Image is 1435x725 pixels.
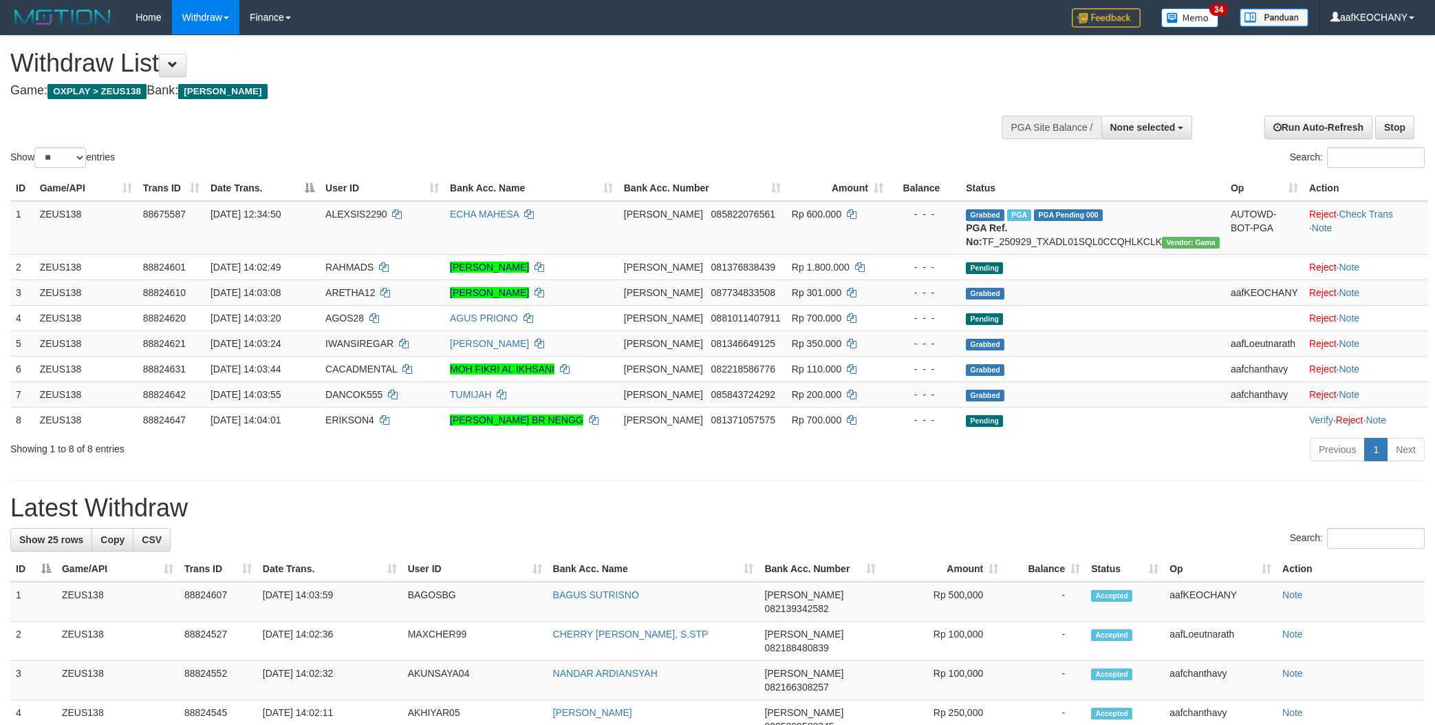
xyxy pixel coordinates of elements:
a: Verify [1309,414,1333,425]
th: Trans ID: activate to sort column ascending [179,556,257,582]
th: ID: activate to sort column descending [10,556,56,582]
a: Reject [1309,389,1337,400]
a: 1 [1364,438,1388,461]
h4: Game: Bank: [10,84,943,98]
h1: Latest Withdraw [10,494,1425,522]
td: 6 [10,356,34,381]
td: · · [1304,407,1428,432]
img: Button%20Memo.svg [1161,8,1219,28]
span: Copy 0881011407911 to clipboard [711,313,781,324]
span: [DATE] 14:03:08 [211,287,281,298]
span: [PERSON_NAME] [764,668,843,679]
td: - [1004,582,1086,622]
span: Accepted [1091,669,1132,680]
td: ZEUS138 [34,407,138,432]
span: [DATE] 14:03:20 [211,313,281,324]
td: 1 [10,582,56,622]
th: User ID: activate to sort column ascending [320,176,444,201]
span: Copy 082218586776 to clipboard [711,364,775,375]
span: Rp 350.000 [792,338,841,349]
a: CSV [133,528,171,551]
td: aafKEOCHANY [1164,582,1277,622]
span: 88675587 [143,209,186,220]
span: Rp 110.000 [792,364,841,375]
th: Op: activate to sort column ascending [1164,556,1277,582]
span: [DATE] 14:03:55 [211,389,281,400]
td: · [1304,305,1428,330]
a: Reject [1309,287,1337,298]
span: [PERSON_NAME] [624,338,703,349]
a: Reject [1336,414,1363,425]
td: aafchanthavy [1225,381,1304,407]
td: ZEUS138 [34,280,138,305]
img: MOTION_logo.png [10,7,115,28]
td: · [1304,280,1428,305]
span: Copy 085843724292 to clipboard [711,389,775,400]
th: ID [10,176,34,201]
span: [PERSON_NAME] [624,414,703,425]
a: Note [1282,629,1303,640]
div: - - - [894,388,955,401]
th: Balance: activate to sort column ascending [1004,556,1086,582]
td: ZEUS138 [34,305,138,330]
td: 88824607 [179,582,257,622]
span: 88824642 [143,389,186,400]
a: Reject [1309,209,1337,220]
div: - - - [894,207,955,221]
td: ZEUS138 [34,201,138,255]
div: - - - [894,337,955,350]
a: [PERSON_NAME] [450,287,529,298]
a: Reject [1309,338,1337,349]
th: Bank Acc. Number: activate to sort column ascending [759,556,881,582]
td: aafLoeutnarath [1225,330,1304,356]
a: [PERSON_NAME] [553,707,632,718]
a: Note [1339,287,1360,298]
input: Search: [1327,528,1425,549]
th: Amount: activate to sort column ascending [786,176,889,201]
a: Note [1339,364,1360,375]
th: Bank Acc. Number: activate to sort column ascending [618,176,786,201]
span: [PERSON_NAME] [624,389,703,400]
span: [DATE] 14:03:24 [211,338,281,349]
a: Reject [1309,262,1337,273]
a: Note [1282,707,1303,718]
td: 88824552 [179,661,257,700]
span: Marked by aafpengsreynich [1007,209,1031,221]
td: aafLoeutnarath [1164,622,1277,661]
td: [DATE] 14:03:59 [257,582,402,622]
div: - - - [894,311,955,325]
td: Rp 100,000 [881,661,1004,700]
a: Note [1339,262,1360,273]
span: Show 25 rows [19,534,83,545]
td: ZEUS138 [34,254,138,280]
th: Status [960,176,1225,201]
span: Rp 200.000 [792,389,841,400]
span: Rp 301.000 [792,287,841,298]
span: [PERSON_NAME] [764,589,843,600]
td: ZEUS138 [56,661,179,700]
td: 7 [10,381,34,407]
td: TF_250929_TXADL01SQL0CCQHLKCLK [960,201,1225,255]
td: aafchanthavy [1164,661,1277,700]
span: Grabbed [966,364,1004,376]
th: Status: activate to sort column ascending [1086,556,1164,582]
td: 3 [10,661,56,700]
a: Previous [1310,438,1365,461]
span: Rp 1.800.000 [792,262,850,273]
th: Op: activate to sort column ascending [1225,176,1304,201]
td: ZEUS138 [34,356,138,381]
span: [PERSON_NAME] [178,84,267,99]
a: [PERSON_NAME] BR NENGG [450,414,583,425]
td: · [1304,381,1428,407]
b: PGA Ref. No: [966,222,1007,247]
a: Copy [91,528,133,551]
img: panduan.png [1240,8,1308,27]
span: Accepted [1091,708,1132,719]
td: ZEUS138 [56,582,179,622]
td: aafchanthavy [1225,356,1304,381]
span: RAHMADS [325,262,374,273]
span: Grabbed [966,339,1004,350]
span: [PERSON_NAME] [764,707,843,718]
span: Copy 087734833508 to clipboard [711,287,775,298]
input: Search: [1327,147,1425,168]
